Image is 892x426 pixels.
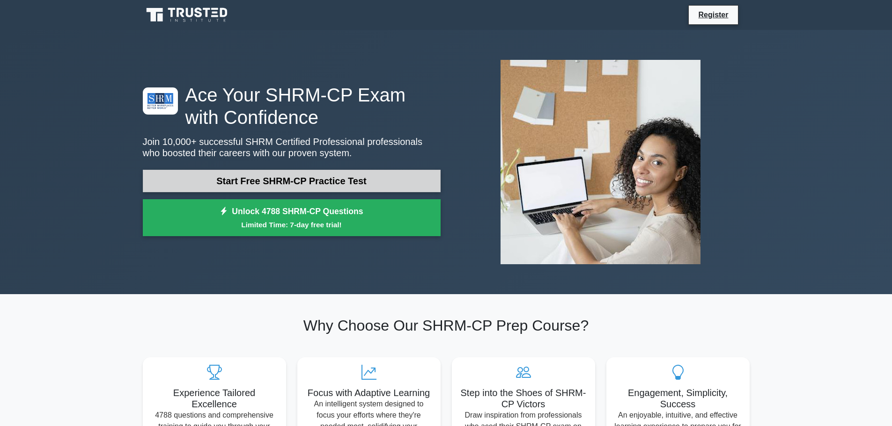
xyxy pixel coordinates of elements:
[305,387,433,398] h5: Focus with Adaptive Learning
[614,387,742,410] h5: Engagement, Simplicity, Success
[155,219,429,230] small: Limited Time: 7-day free trial!
[143,317,750,334] h2: Why Choose Our SHRM-CP Prep Course?
[143,199,441,237] a: Unlock 4788 SHRM-CP QuestionsLimited Time: 7-day free trial!
[143,84,441,129] h1: Ace Your SHRM-CP Exam with Confidence
[143,136,441,159] p: Join 10,000+ successful SHRM Certified Professional professionals who boosted their careers with ...
[143,170,441,192] a: Start Free SHRM-CP Practice Test
[150,387,279,410] h5: Experience Tailored Excellence
[693,9,734,21] a: Register
[459,387,588,410] h5: Step into the Shoes of SHRM-CP Victors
